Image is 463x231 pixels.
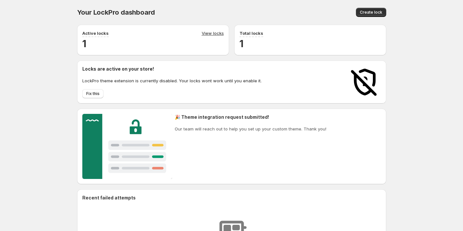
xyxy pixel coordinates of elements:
[239,30,263,36] p: Total locks
[82,30,109,36] p: Active locks
[77,8,155,16] span: Your LockPro dashboard
[239,37,381,50] h2: 1
[360,10,382,15] span: Create lock
[175,126,326,132] p: Our team will reach out to help you set up your custom theme. Thank you!
[356,8,386,17] button: Create lock
[202,30,224,37] a: View locks
[82,89,103,98] button: Fix this
[348,66,381,98] img: Locks disabled
[175,114,326,120] h2: 🎉 Theme integration request submitted!
[86,91,100,96] span: Fix this
[82,66,262,72] h2: Locks are active on your store!
[82,37,224,50] h2: 1
[82,114,172,179] img: Customer support
[82,195,136,201] h2: Recent failed attempts
[82,77,262,84] p: LockPro theme extension is currently disabled. Your locks wont work until you enable it.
